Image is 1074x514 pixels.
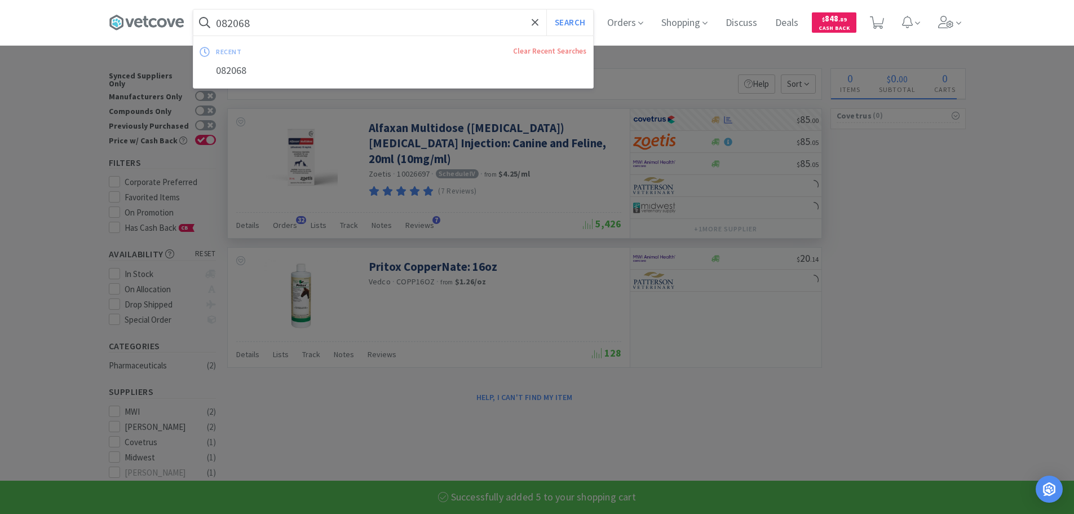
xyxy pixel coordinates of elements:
span: . 89 [838,16,847,23]
span: $ [822,16,825,23]
button: Search [546,10,593,36]
div: recent [216,43,377,60]
span: 848 [822,13,847,24]
a: Deals [771,18,803,28]
span: Cash Back [819,25,850,33]
a: Discuss [721,18,762,28]
a: $848.89Cash Back [812,7,856,38]
div: Open Intercom Messenger [1036,476,1063,503]
a: Clear Recent Searches [513,46,586,56]
input: Search by item, sku, manufacturer, ingredient, size... [193,10,593,36]
div: 082068 [193,60,593,81]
